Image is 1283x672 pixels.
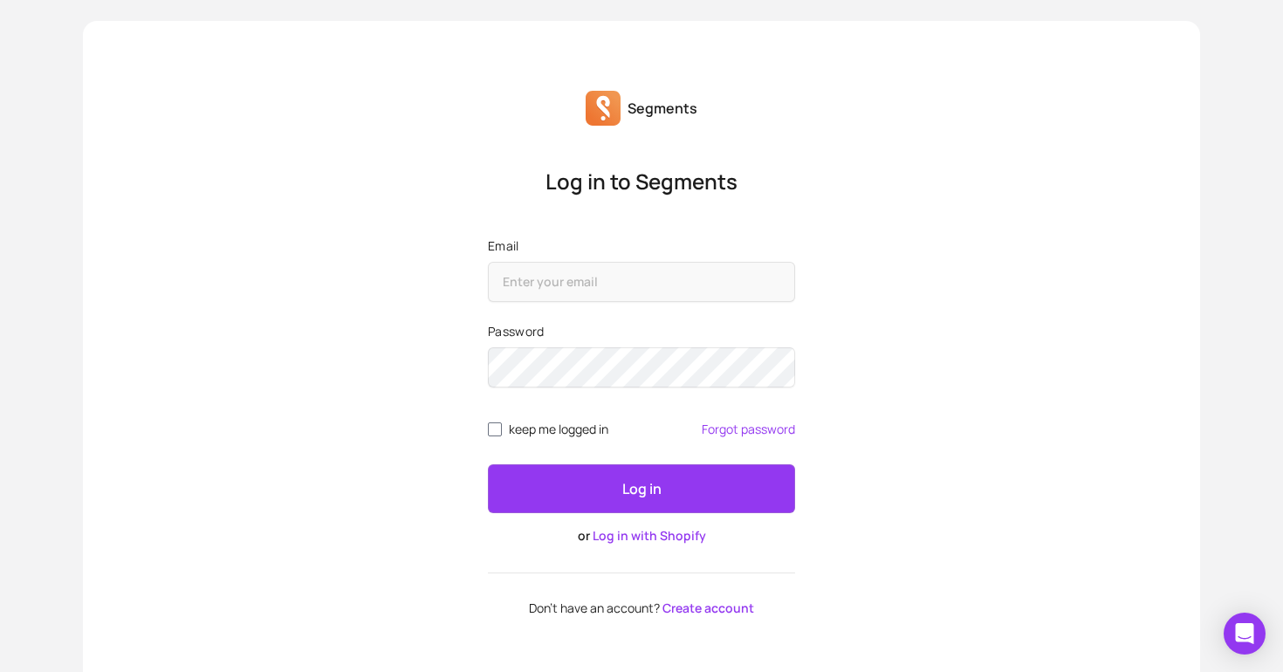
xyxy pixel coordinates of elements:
[488,464,795,513] button: Log in
[488,601,795,615] p: Don't have an account?
[662,600,754,616] a: Create account
[628,98,697,119] p: Segments
[488,168,795,195] p: Log in to Segments
[488,237,795,255] label: Email
[702,422,795,436] a: Forgot password
[488,262,795,302] input: Email
[593,527,706,544] a: Log in with Shopify
[488,323,795,340] label: Password
[622,478,662,499] p: Log in
[509,422,608,436] span: keep me logged in
[488,527,795,545] p: or
[488,347,795,387] input: Password
[1224,613,1266,655] div: Open Intercom Messenger
[488,422,502,436] input: remember me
